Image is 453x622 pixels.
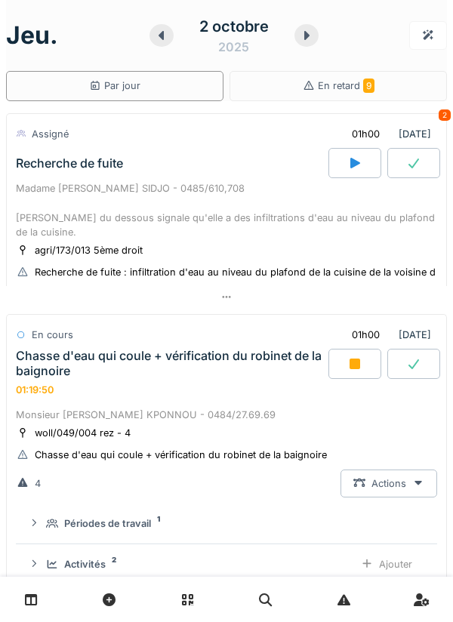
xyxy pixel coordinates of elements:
summary: Activités2Ajouter [22,550,431,578]
div: Activités [64,557,106,571]
span: 9 [363,79,374,93]
h1: jeu. [6,21,58,50]
div: 2 [439,109,451,121]
div: Ajouter [348,550,425,578]
div: 01:19:50 [16,384,54,396]
div: 4 [35,476,41,491]
div: Monsieur [PERSON_NAME] KPONNOU - 0484/27.69.69 [16,408,437,422]
div: Recherche de fuite [16,156,123,171]
div: woll/049/004 rez - 4 [35,426,131,440]
div: 01h00 [352,328,380,342]
div: Assigné [32,127,69,141]
div: Par jour [89,79,140,93]
div: 01h00 [352,127,380,141]
div: 2025 [218,38,249,56]
span: En retard [318,80,374,91]
div: agri/173/013 5ème droit [35,243,143,257]
summary: Périodes de travail1 [22,510,431,537]
div: Madame [PERSON_NAME] SIDJO - 0485/610,708 [PERSON_NAME] du dessous signale qu'elle a des infiltra... [16,181,437,239]
div: [DATE] [339,321,437,349]
div: [DATE] [339,120,437,148]
div: Périodes de travail [64,516,151,531]
div: Chasse d'eau qui coule + vérification du robinet de la baignoire [16,349,325,377]
div: Chasse d'eau qui coule + vérification du robinet de la baignoire [35,448,327,462]
div: Actions [341,470,437,497]
div: 2 octobre [199,15,269,38]
div: En cours [32,328,73,342]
